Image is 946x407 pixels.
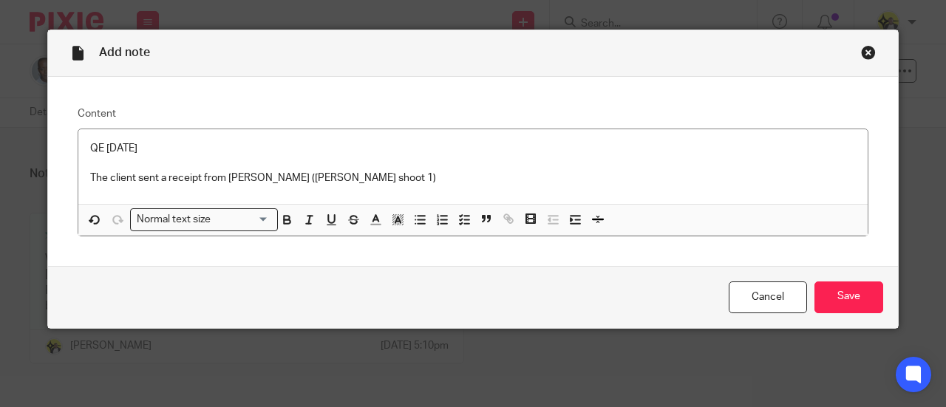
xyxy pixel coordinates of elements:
input: Search for option [216,212,269,228]
span: Normal text size [134,212,214,228]
div: Search for option [130,208,278,231]
span: Add note [99,47,150,58]
p: QE [DATE] [90,141,856,156]
p: The client sent a receipt from [PERSON_NAME] ([PERSON_NAME] shoot 1) [90,171,856,185]
div: Close this dialog window [861,45,876,60]
input: Save [814,281,883,313]
label: Content [78,106,868,121]
a: Cancel [729,281,807,313]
